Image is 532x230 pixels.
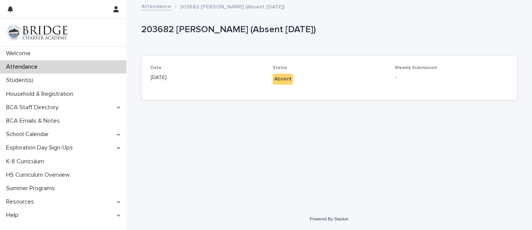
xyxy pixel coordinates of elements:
p: 203682 [PERSON_NAME] (Absent [DATE]) [180,2,285,10]
span: Weekly Submission [395,66,437,70]
a: Attendance [142,2,172,10]
p: Exploration Day Sign-Ups [3,144,79,151]
p: Student(s) [3,77,39,84]
p: BCA Emails & Notes [3,117,66,125]
p: Attendance [3,63,44,71]
p: Help [3,212,25,219]
span: Status [273,66,287,70]
p: School Calendar [3,131,55,138]
p: Welcome [3,50,37,57]
span: Date [151,66,162,70]
p: Summer Programs [3,185,61,192]
div: Absent [273,74,293,85]
p: Resources [3,198,40,205]
p: Household & Registration [3,90,79,98]
p: BCA Staff Directory [3,104,65,111]
p: K-8 Curriculum [3,158,50,165]
p: 203682 [PERSON_NAME] (Absent [DATE]) [142,24,514,35]
p: [DATE] [151,74,264,82]
a: Powered By Stacker [310,217,349,221]
p: - [395,74,508,82]
p: HS Curriculum Overview [3,171,76,179]
img: V1C1m3IdTEidaUdm9Hs0 [6,25,67,40]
